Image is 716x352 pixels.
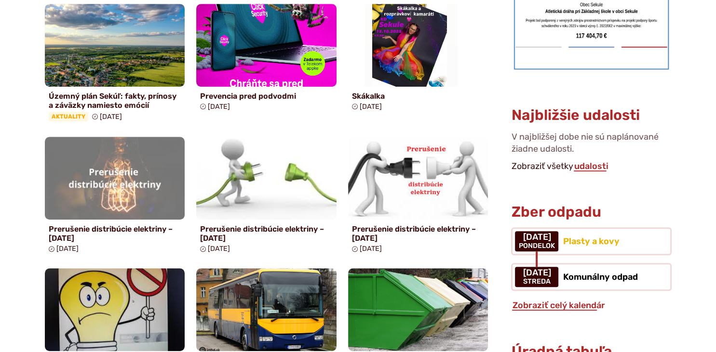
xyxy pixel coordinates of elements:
span: streda [523,278,551,286]
h4: Prevencia pred podvodmi [200,91,333,101]
span: Komunálny odpad [563,272,637,282]
h4: Územný plán Sekúľ: fakty, prínosy a záväzky namiesto emócií [49,91,181,110]
a: Skákalka [DATE] [348,4,488,115]
a: Plasty a kovy [DATE] pondelok [511,227,671,255]
p: V najbližšej dobe nie sú naplánované žiadne udalosti. [511,131,671,159]
span: [DATE] [523,268,551,278]
h3: Zber odpadu [511,204,671,220]
span: [DATE] [100,113,122,121]
h4: Prerušenie distribúcie elektriny – [DATE] [49,224,181,243]
a: Prevencia pred podvodmi [DATE] [196,4,337,115]
h4: Prerušenie distribúcie elektriny – [DATE] [352,224,485,243]
a: Územný plán Sekúľ: fakty, prínosy a záväzky namiesto emócií Aktuality [DATE] [45,4,185,125]
span: [DATE] [519,233,555,242]
span: [DATE] [360,245,382,253]
a: Zobraziť všetky udalosti [573,161,609,171]
span: pondelok [519,242,555,250]
a: Prerušenie distribúcie elektriny – [DATE] [DATE] [348,137,488,257]
a: Zobraziť celý kalendár [511,300,606,311]
span: Plasty a kovy [563,236,619,247]
a: Prerušenie distribúcie elektriny – [DATE] [DATE] [45,137,185,257]
p: Zobraziť všetky [511,159,671,174]
span: [DATE] [56,245,79,253]
h4: Prerušenie distribúcie elektriny – [DATE] [200,224,333,243]
a: Komunálny odpad [DATE] streda [511,263,671,291]
h3: Najbližšie udalosti [511,107,639,123]
h4: Skákalka [352,91,485,101]
span: [DATE] [208,103,230,111]
span: [DATE] [208,245,230,253]
span: [DATE] [360,103,382,111]
span: Aktuality [49,112,88,121]
a: Prerušenie distribúcie elektriny – [DATE] [DATE] [196,137,337,257]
